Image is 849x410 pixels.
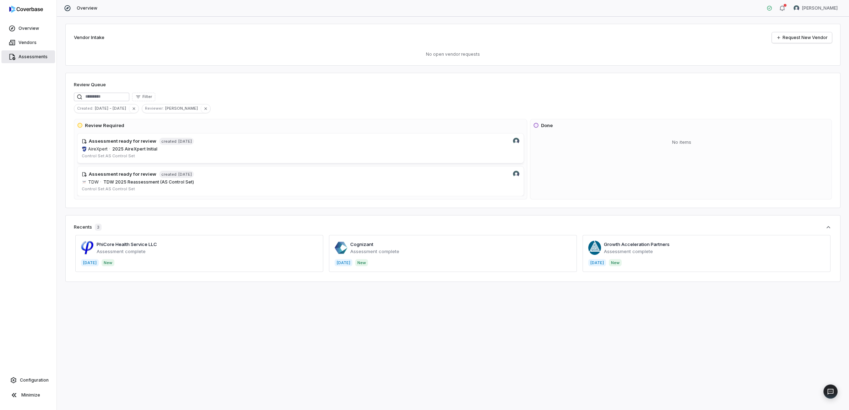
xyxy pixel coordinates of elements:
[161,172,177,177] span: created
[18,40,37,45] span: Vendors
[88,179,99,185] span: TDW
[165,105,201,111] span: [PERSON_NAME]
[82,153,135,158] span: Control Set: AS Control Set
[513,138,519,144] img: Raquel Wilson avatar
[772,32,832,43] a: Request New Vendor
[85,122,124,129] h3: Review Required
[3,388,54,402] button: Minimize
[95,105,129,111] span: [DATE] - [DATE]
[142,105,165,111] span: Reviewer :
[802,5,838,11] span: [PERSON_NAME]
[77,5,97,11] span: Overview
[132,93,155,101] button: Filter
[97,241,157,247] a: PhiCore Health Service LLC
[95,224,102,231] span: 3
[161,139,177,144] span: created
[103,179,194,185] span: TDW 2025 Reassessment (AS Control Set)
[1,22,55,35] a: Overview
[77,166,524,196] a: Raquel Wilson avatarAssessment ready for reviewcreated[DATE]tdwandco.comTDW·TDW 2025 Reassessment...
[541,122,553,129] h3: Done
[74,105,95,111] span: Created :
[21,392,40,398] span: Minimize
[3,374,54,387] a: Configuration
[178,171,192,177] span: [DATE]
[9,6,43,13] img: logo-D7KZi-bG.svg
[74,81,106,88] h1: Review Queue
[74,34,104,41] h2: Vendor Intake
[89,138,156,145] h4: Assessment ready for review
[77,133,524,163] a: Raquel Wilson avatarAssessment ready for reviewcreated[DATE]airexpert.netAireXpert·2025 AireXpert...
[789,3,842,13] button: Raquel Wilson avatar[PERSON_NAME]
[109,146,110,152] span: ·
[1,50,55,63] a: Assessments
[18,54,48,60] span: Assessments
[74,224,832,231] button: Recents3
[89,171,156,178] h4: Assessment ready for review
[604,241,670,247] a: Growth Acceleration Partners
[178,138,192,144] span: [DATE]
[74,224,102,231] div: Recents
[112,146,157,152] span: 2025 AireXpert Initial
[74,51,832,57] p: No open vendor requests
[142,94,152,99] span: Filter
[350,241,373,247] a: Cognizant
[20,377,49,383] span: Configuration
[18,26,39,31] span: Overview
[88,146,108,152] span: AireXpert
[1,36,55,49] a: Vendors
[533,133,830,152] div: No items
[82,186,135,191] span: Control Set: AS Control Set
[794,5,799,11] img: Raquel Wilson avatar
[513,171,519,177] img: Raquel Wilson avatar
[100,179,101,185] span: ·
